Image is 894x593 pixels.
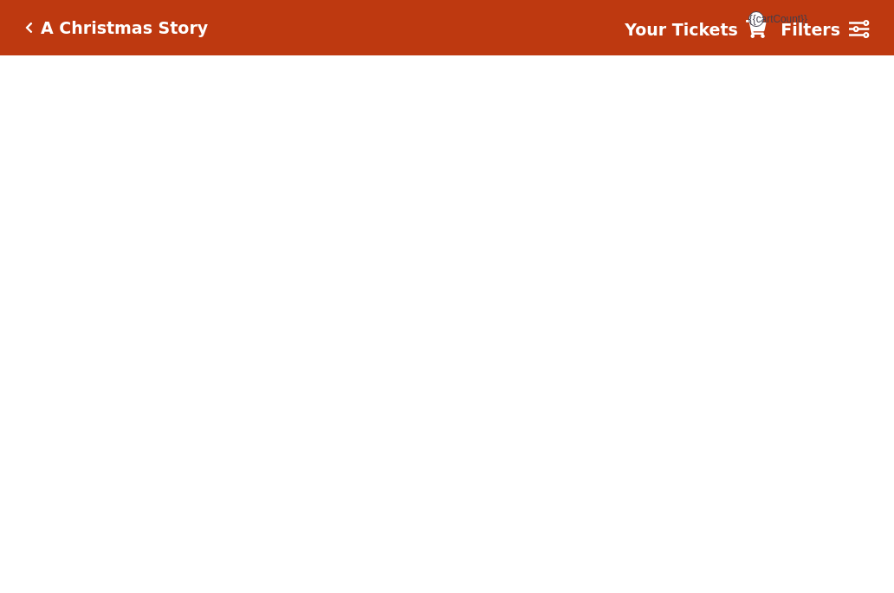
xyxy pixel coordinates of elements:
h5: A Christmas Story [41,18,208,38]
strong: Filters [781,20,840,39]
a: Your Tickets {{cartCount}} [625,17,767,42]
a: Filters [781,17,869,42]
a: Click here to go back to filters [25,22,33,34]
span: {{cartCount}} [748,11,764,27]
strong: Your Tickets [625,20,738,39]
